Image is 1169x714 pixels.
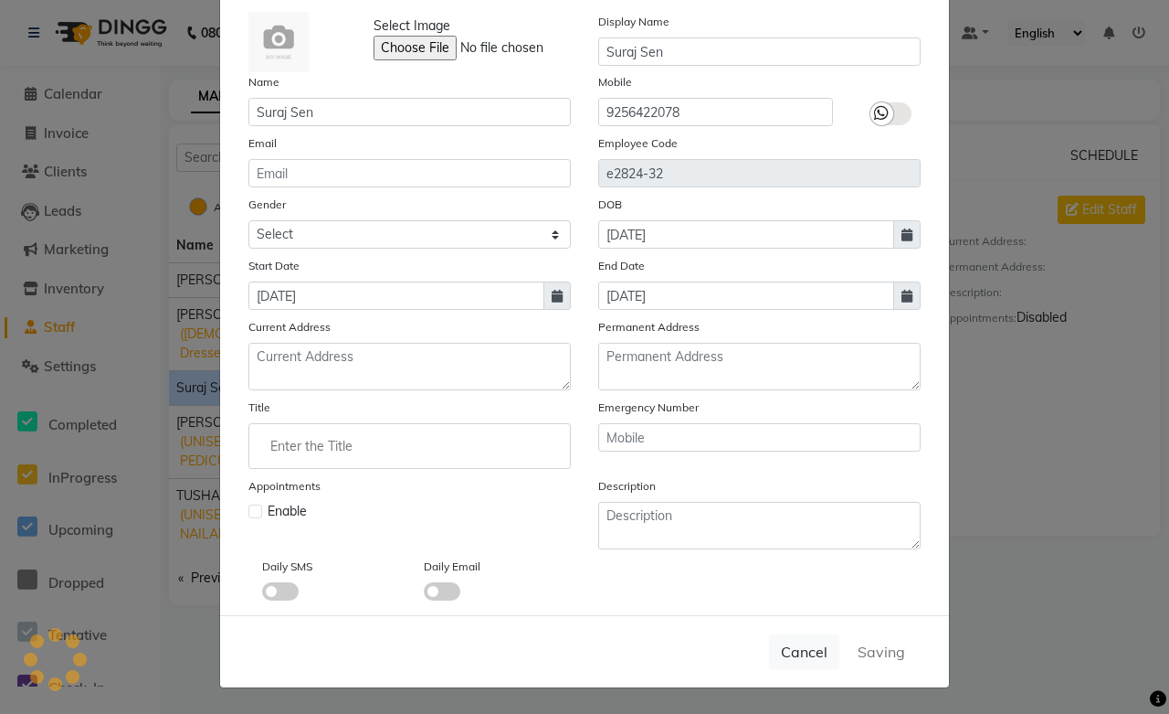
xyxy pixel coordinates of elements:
[598,319,700,336] label: Permanent Address
[598,14,669,30] label: Display Name
[769,634,839,669] button: Cancel
[598,400,699,416] label: Emergency Number
[262,559,312,575] label: Daily SMS
[598,159,921,187] input: Employee Code
[374,16,450,36] span: Select Image
[424,559,480,575] label: Daily Email
[257,428,563,464] input: Enter the Title
[248,159,571,187] input: Email
[598,197,622,213] label: DOB
[598,98,833,126] input: Mobile
[248,12,309,72] img: Cinque Terre
[268,502,307,521] span: Enable
[248,197,286,213] label: Gender
[248,282,544,310] input: yyyy-mm-dd
[248,319,331,336] label: Current Address
[248,478,321,495] label: Appointments
[248,74,279,91] label: Name
[598,220,894,249] input: yyyy-mm-dd
[248,400,270,416] label: Title
[248,98,571,126] input: Name
[598,478,656,495] label: Description
[248,258,300,274] label: Start Date
[598,282,894,310] input: yyyy-mm-dd
[248,135,277,152] label: Email
[598,258,645,274] label: End Date
[598,135,678,152] label: Employee Code
[374,36,622,60] input: Select Image
[598,74,632,91] label: Mobile
[598,423,921,452] input: Mobile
